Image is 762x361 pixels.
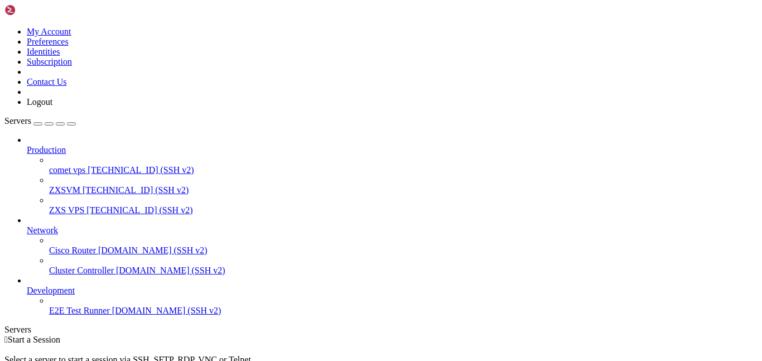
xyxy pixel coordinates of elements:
a: Cluster Controller [DOMAIN_NAME] (SSH v2) [49,266,758,276]
span: [TECHNICAL_ID] (SSH v2) [86,205,192,215]
li: comet vps [TECHNICAL_ID] (SSH v2) [49,155,758,175]
span: [TECHNICAL_ID] (SSH v2) [88,165,194,175]
a: Production [27,145,758,155]
span: Start a Session [8,335,60,344]
a: ZXSVM [TECHNICAL_ID] (SSH v2) [49,185,758,195]
span: [DOMAIN_NAME] (SSH v2) [98,246,208,255]
span: Production [27,145,66,155]
span: Network [27,225,58,235]
li: Production [27,135,758,215]
span:  [4,335,8,344]
a: Contact Us [27,77,67,86]
a: Identities [27,47,60,56]
span: ZXSVM [49,185,80,195]
li: Development [27,276,758,316]
span: Development [27,286,75,295]
a: comet vps [TECHNICAL_ID] (SSH v2) [49,165,758,175]
img: Shellngn [4,4,69,16]
span: comet vps [49,165,85,175]
li: E2E Test Runner [DOMAIN_NAME] (SSH v2) [49,296,758,316]
span: [DOMAIN_NAME] (SSH v2) [112,306,221,315]
a: Logout [27,97,52,107]
span: Cisco Router [49,246,96,255]
a: Subscription [27,57,72,66]
a: Network [27,225,758,235]
span: [TECHNICAL_ID] (SSH v2) [83,185,189,195]
a: Preferences [27,37,69,46]
a: Development [27,286,758,296]
li: ZXSVM [TECHNICAL_ID] (SSH v2) [49,175,758,195]
span: [DOMAIN_NAME] (SSH v2) [116,266,225,275]
div: Servers [4,325,758,335]
li: Cluster Controller [DOMAIN_NAME] (SSH v2) [49,256,758,276]
li: Cisco Router [DOMAIN_NAME] (SSH v2) [49,235,758,256]
span: E2E Test Runner [49,306,110,315]
li: ZXS VPS [TECHNICAL_ID] (SSH v2) [49,195,758,215]
span: Cluster Controller [49,266,114,275]
a: Servers [4,116,76,126]
a: ZXS VPS [TECHNICAL_ID] (SSH v2) [49,205,758,215]
li: Network [27,215,758,276]
a: E2E Test Runner [DOMAIN_NAME] (SSH v2) [49,306,758,316]
span: ZXS VPS [49,205,84,215]
span: Servers [4,116,31,126]
a: My Account [27,27,71,36]
a: Cisco Router [DOMAIN_NAME] (SSH v2) [49,246,758,256]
